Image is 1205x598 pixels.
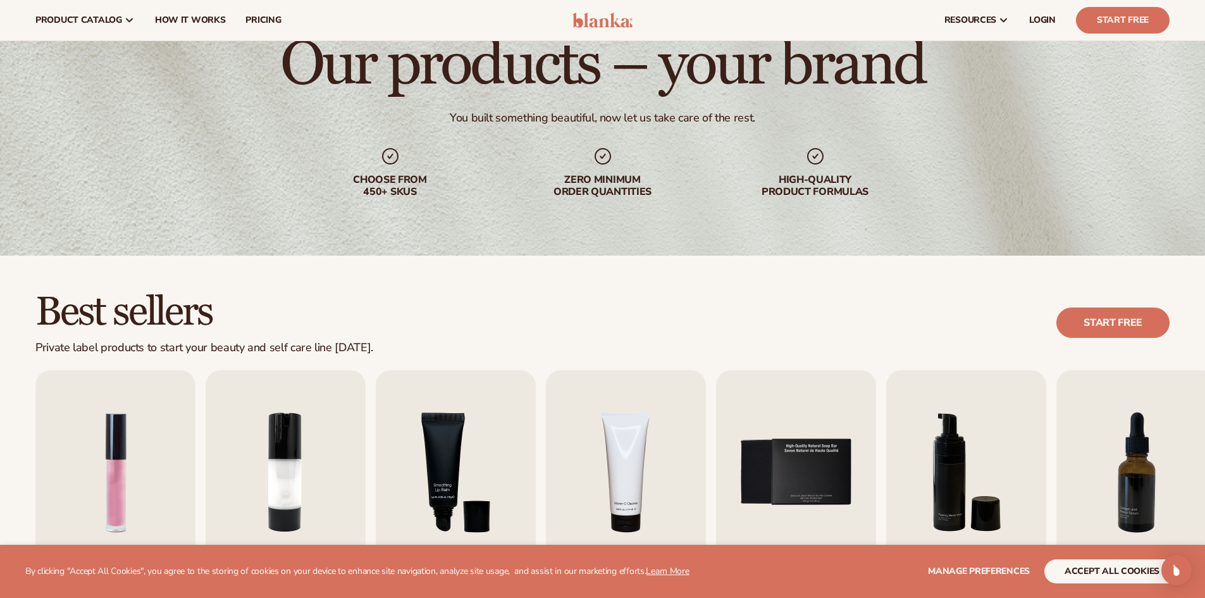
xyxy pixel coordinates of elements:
button: accept all cookies [1044,559,1180,583]
span: How It Works [155,15,226,25]
div: Open Intercom Messenger [1161,555,1192,585]
h1: Our products – your brand [280,35,925,96]
div: Choose from 450+ Skus [309,174,471,198]
span: product catalog [35,15,122,25]
div: You built something beautiful, now let us take care of the rest. [450,111,755,125]
a: Learn More [646,565,689,577]
div: High-quality product formulas [734,174,896,198]
a: Start Free [1076,7,1170,34]
span: pricing [245,15,281,25]
span: LOGIN [1029,15,1056,25]
a: Start free [1056,308,1170,338]
span: resources [944,15,996,25]
h2: Best sellers [35,291,373,333]
div: Zero minimum order quantities [522,174,684,198]
img: logo [572,13,633,28]
button: Manage preferences [928,559,1030,583]
span: Manage preferences [928,565,1030,577]
div: Private label products to start your beauty and self care line [DATE]. [35,341,373,355]
p: By clicking "Accept All Cookies", you agree to the storing of cookies on your device to enhance s... [25,566,689,577]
